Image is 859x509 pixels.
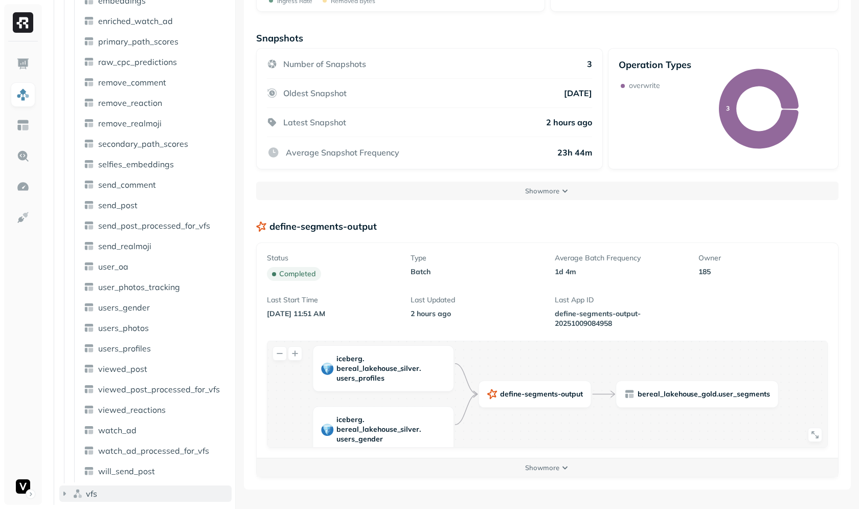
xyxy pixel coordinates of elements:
[80,156,233,172] a: selfies_embeddings
[80,299,233,316] a: users_gender
[397,425,401,434] span: _
[283,117,346,127] p: Latest Snapshot
[355,434,358,444] span: _
[98,220,210,231] span: send_post_processed_for_vfs
[358,434,383,444] span: gender
[587,59,592,69] p: 3
[80,238,233,254] a: send_realmoji
[267,253,396,263] p: Status
[411,267,540,277] p: batch
[84,16,94,26] img: table
[80,402,233,418] a: viewed_reactions
[98,364,147,374] span: viewed_post
[564,88,592,98] p: [DATE]
[84,77,94,87] img: table
[698,267,828,277] p: 185
[80,463,233,479] a: will_send_post
[84,139,94,149] img: table
[16,479,30,494] img: Voodoo
[336,434,355,444] span: users
[411,309,540,319] p: 2 hours ago
[336,354,363,364] span: iceberg
[98,36,178,47] span: primary_path_scores
[84,200,94,210] img: table
[336,364,359,373] span: bereal
[525,389,558,399] span: segments
[98,98,162,108] span: remove_reaction
[80,279,233,295] a: user_photos_tracking
[80,217,233,234] a: send_post_processed_for_vfs
[702,389,717,399] span: gold
[80,136,233,152] a: secondary_path_scores
[98,261,128,272] span: user_oa
[84,180,94,190] img: table
[286,147,399,158] p: Average Snapshot Frequency
[98,16,173,26] span: enriched_watch_ad
[555,253,684,263] p: Average Batch Frequency
[336,425,359,434] span: bereal
[401,425,420,434] span: silver
[256,32,303,44] p: Snapshots
[84,57,94,67] img: table
[84,98,94,108] img: table
[80,258,233,275] a: user_oa
[84,159,94,169] img: table
[84,384,94,394] img: table
[733,389,737,399] span: _
[84,302,94,313] img: table
[664,389,698,399] span: lakehouse
[16,211,30,224] img: Integrations
[359,425,363,434] span: _
[84,220,94,231] img: table
[98,446,209,456] span: watch_ad_processed_for_vfs
[84,446,94,456] img: table
[98,139,188,149] span: secondary_path_scores
[73,489,83,499] img: namespace
[16,119,30,132] img: Asset Explorer
[80,197,233,213] a: send_post
[98,405,166,415] span: viewed_reactions
[546,117,592,127] p: 2 hours ago
[267,309,396,319] p: [DATE] 11:51 AM
[358,373,385,383] span: profiles
[279,269,316,279] p: completed
[629,81,660,91] p: overwrite
[336,415,363,425] span: iceberg
[698,389,702,399] span: _
[80,95,233,111] a: remove_reaction
[98,425,137,435] span: watch_ad
[717,389,719,399] span: .
[98,302,150,313] span: users_gender
[84,282,94,292] img: table
[80,361,233,377] a: viewed_post
[80,13,233,29] a: enriched_watch_ad
[86,489,97,499] span: vfs
[80,33,233,50] a: primary_path_scores
[619,59,691,71] p: Operation Types
[80,74,233,91] a: remove_comment
[257,458,838,477] button: Showmore
[363,425,397,434] span: lakehouse
[718,389,733,399] span: user
[359,364,363,373] span: _
[355,373,358,383] span: _
[98,159,174,169] span: selfies_embeddings
[84,261,94,272] img: table
[59,485,232,502] button: vfs
[525,186,559,196] p: Show more
[98,323,149,333] span: users_photos
[283,59,366,69] p: Number of Snapshots
[98,180,156,190] span: send_comment
[16,180,30,193] img: Optimization
[698,253,828,263] p: Owner
[256,182,839,200] button: Showmore
[363,354,364,364] span: .
[80,442,233,459] a: watch_ad_processed_for_vfs
[84,405,94,415] img: table
[80,54,233,70] a: raw_cpc_predictions
[98,282,180,292] span: user_photos_tracking
[98,384,220,394] span: viewed_post_processed_for_vfs
[269,220,377,232] p: define-segments-output
[397,364,401,373] span: _
[420,364,421,373] span: .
